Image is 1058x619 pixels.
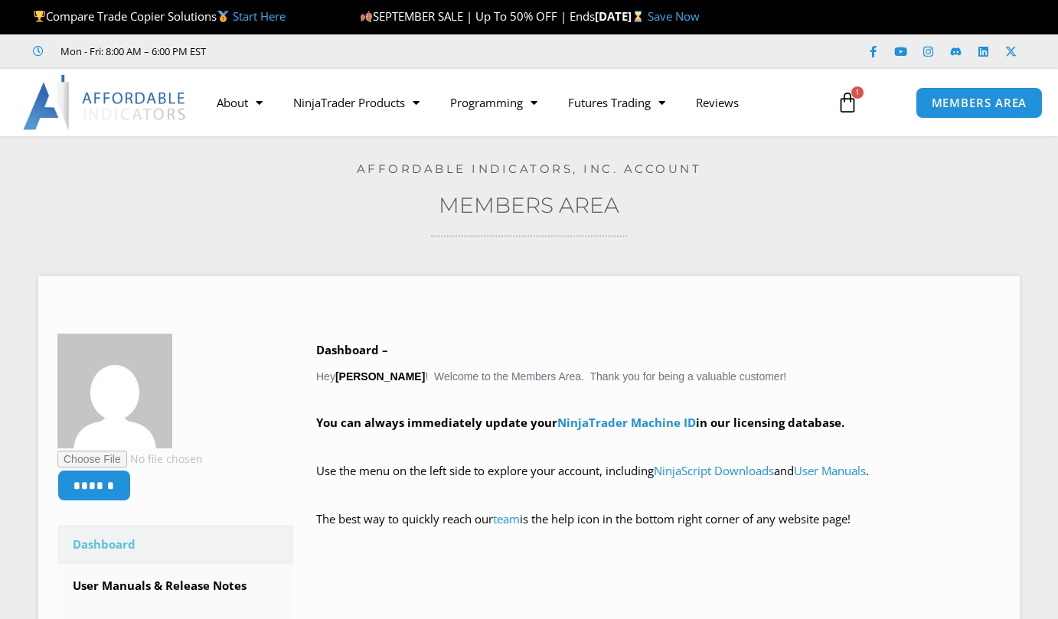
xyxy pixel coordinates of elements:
img: 🏆 [34,11,45,22]
img: 🍂 [361,11,372,22]
a: Affordable Indicators, Inc. Account [357,161,702,176]
span: SEPTEMBER SALE | Up To 50% OFF | Ends [360,8,595,24]
a: NinjaTrader Machine ID [557,415,696,430]
a: MEMBERS AREA [916,87,1043,119]
a: Futures Trading [553,85,681,120]
strong: [DATE] [595,8,648,24]
a: User Manuals [794,463,866,478]
img: LogoAI | Affordable Indicators – NinjaTrader [23,75,188,130]
a: 1 [814,80,881,125]
p: The best way to quickly reach our is the help icon in the bottom right corner of any website page! [316,509,1001,552]
strong: You can always immediately update your in our licensing database. [316,415,844,430]
a: Dashboard [57,525,293,565]
nav: Menu [201,85,826,120]
span: Mon - Fri: 8:00 AM – 6:00 PM EST [57,42,206,60]
img: 🥇 [217,11,229,22]
img: ⌛ [632,11,644,22]
a: NinjaScript Downloads [654,463,774,478]
p: Use the menu on the left side to explore your account, including and . [316,461,1001,503]
a: Reviews [681,85,754,120]
a: Members Area [439,192,619,218]
a: Start Here [233,8,286,24]
a: User Manuals & Release Notes [57,566,293,606]
a: About [201,85,278,120]
span: 1 [851,86,864,99]
strong: [PERSON_NAME] [335,370,425,383]
span: Compare Trade Copier Solutions [33,8,286,24]
a: Programming [435,85,553,120]
div: Hey ! Welcome to the Members Area. Thank you for being a valuable customer! [316,340,1001,552]
a: Save Now [648,8,700,24]
span: MEMBERS AREA [932,97,1027,109]
iframe: Customer reviews powered by Trustpilot [227,44,457,59]
a: NinjaTrader Products [278,85,435,120]
img: 69db12f0b1c1ff2c1116ca113affd174943a56781548ab75b44f0d3632942425 [57,334,172,448]
a: team [493,511,520,526]
b: Dashboard – [316,342,388,357]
